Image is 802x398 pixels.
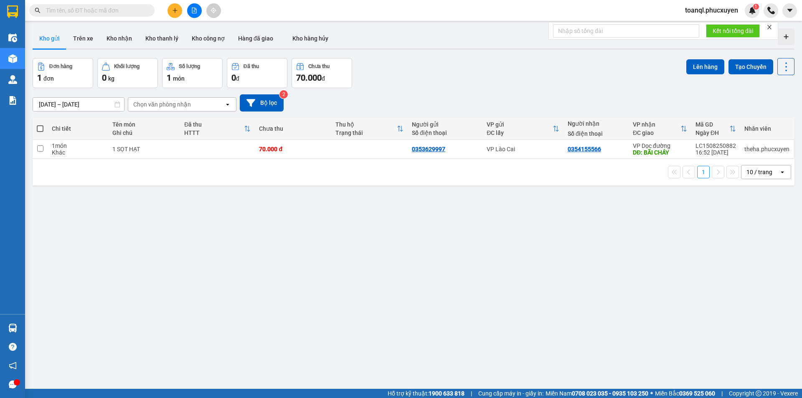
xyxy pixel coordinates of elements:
[185,28,231,48] button: Kho công nợ
[412,129,478,136] div: Số điện thoại
[33,98,124,111] input: Select a date range.
[487,121,553,128] div: VP gửi
[678,5,745,15] span: toanql.phucxuyen
[97,58,158,88] button: Khối lượng0kg
[112,121,176,128] div: Tên món
[8,54,17,63] img: warehouse-icon
[7,5,18,18] img: logo-vxr
[744,125,789,132] div: Nhân viên
[173,75,185,82] span: món
[633,142,687,149] div: VP Dọc đường
[108,75,114,82] span: kg
[100,28,139,48] button: Kho nhận
[133,100,191,109] div: Chọn văn phòng nhận
[633,149,687,156] div: DĐ: BÃI CHÁY
[695,129,729,136] div: Ngày ĐH
[296,73,322,83] span: 70.000
[546,389,648,398] span: Miền Nam
[240,94,284,112] button: Bộ lọc
[8,96,17,105] img: solution-icon
[728,59,773,74] button: Tạo Chuyến
[553,24,699,38] input: Nhập số tổng đài
[8,75,17,84] img: warehouse-icon
[49,63,72,69] div: Đơn hàng
[180,118,255,140] th: Toggle SortBy
[713,26,753,35] span: Kết nối tổng đài
[227,58,287,88] button: Đã thu0đ
[102,73,107,83] span: 0
[633,121,680,128] div: VP nhận
[167,73,171,83] span: 1
[753,4,759,10] sup: 1
[572,390,648,397] strong: 0708 023 035 - 0935 103 250
[779,169,786,175] svg: open
[695,121,729,128] div: Mã GD
[754,4,757,10] span: 1
[767,7,775,14] img: phone-icon
[43,75,54,82] span: đơn
[778,28,794,45] div: Tạo kho hàng mới
[46,6,145,15] input: Tìm tên, số ĐT hoặc mã đơn
[786,7,794,14] span: caret-down
[187,3,202,18] button: file-add
[35,8,41,13] span: search
[33,28,66,48] button: Kho gửi
[655,389,715,398] span: Miền Bắc
[650,392,653,395] span: ⚪️
[52,142,104,149] div: 1 món
[322,75,325,82] span: đ
[139,28,185,48] button: Kho thanh lý
[236,75,239,82] span: đ
[335,129,397,136] div: Trạng thái
[191,8,197,13] span: file-add
[629,118,691,140] th: Toggle SortBy
[9,362,17,370] span: notification
[412,146,445,152] div: 0353629997
[184,121,244,128] div: Đã thu
[388,389,464,398] span: Hỗ trợ kỹ thuật:
[279,90,288,99] sup: 2
[9,343,17,351] span: question-circle
[168,3,182,18] button: plus
[766,24,772,30] span: close
[697,166,710,178] button: 1
[721,389,723,398] span: |
[749,7,756,14] img: icon-new-feature
[487,146,559,152] div: VP Lào Cai
[335,121,397,128] div: Thu hộ
[9,380,17,388] span: message
[478,389,543,398] span: Cung cấp máy in - giấy in:
[568,130,624,137] div: Số điện thoại
[782,3,797,18] button: caret-down
[112,129,176,136] div: Ghi chú
[706,24,760,38] button: Kết nối tổng đài
[52,149,104,156] div: Khác
[259,125,327,132] div: Chưa thu
[162,58,223,88] button: Số lượng1món
[429,390,464,397] strong: 1900 633 818
[695,149,736,156] div: 16:52 [DATE]
[172,8,178,13] span: plus
[8,324,17,332] img: warehouse-icon
[66,28,100,48] button: Trên xe
[206,3,221,18] button: aim
[679,390,715,397] strong: 0369 525 060
[211,8,216,13] span: aim
[308,63,330,69] div: Chưa thu
[259,146,327,152] div: 70.000 đ
[691,118,740,140] th: Toggle SortBy
[179,63,200,69] div: Số lượng
[487,129,553,136] div: ĐC lấy
[33,58,93,88] button: Đơn hàng1đơn
[686,59,724,74] button: Lên hàng
[37,73,42,83] span: 1
[231,28,280,48] button: Hàng đã giao
[568,120,624,127] div: Người nhận
[633,129,680,136] div: ĐC giao
[568,146,601,152] div: 0354155566
[114,63,140,69] div: Khối lượng
[482,118,563,140] th: Toggle SortBy
[744,146,789,152] div: theha.phucxuyen
[756,390,761,396] span: copyright
[231,73,236,83] span: 0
